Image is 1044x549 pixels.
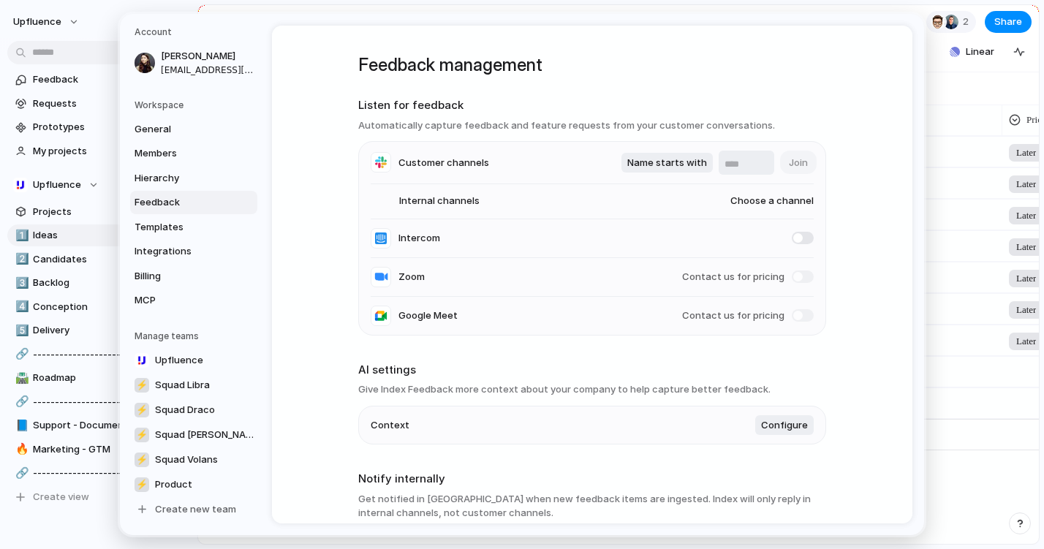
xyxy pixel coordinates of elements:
a: Upfluence [130,348,262,371]
span: Contact us for pricing [682,270,784,284]
span: Configure [761,417,808,432]
h5: Account [135,26,257,39]
button: Configure [755,414,814,435]
a: MCP [130,289,257,312]
span: Context [371,417,409,432]
span: Zoom [398,270,425,284]
span: Name starts with [627,155,707,170]
a: Billing [130,264,257,287]
a: Create new team [130,497,262,520]
h2: Notify internally [358,471,826,488]
div: ⚡ [135,452,149,466]
a: ⚡Squad Draco [130,398,262,421]
span: Create new team [155,502,236,517]
a: [PERSON_NAME][EMAIL_ADDRESS][DOMAIN_NAME] [130,45,257,81]
span: Squad Volans [155,453,218,467]
h5: Workspace [135,98,257,111]
span: Upfluence [155,353,203,368]
h2: Listen for feedback [358,97,826,114]
div: ⚡ [135,402,149,417]
span: [PERSON_NAME] [161,49,254,64]
span: Choose a channel [702,194,814,208]
span: [EMAIL_ADDRESS][DOMAIN_NAME] [161,63,254,76]
a: ⚡Squad Volans [130,447,262,471]
div: ⚡ [135,477,149,491]
h1: Feedback management [358,52,826,78]
span: Members [135,146,228,161]
a: Hierarchy [130,166,257,189]
h3: Give Index Feedback more context about your company to help capture better feedback. [358,382,826,397]
span: Squad Draco [155,403,215,417]
span: Google Meet [398,308,458,323]
div: ⚡ [135,427,149,442]
a: ⚡Squad [PERSON_NAME] [130,423,262,446]
a: Templates [130,215,257,238]
h5: Manage teams [135,329,257,342]
a: Feedback [130,191,257,214]
span: Intercom [398,231,440,246]
span: Internal channels [371,194,480,208]
a: General [130,117,257,140]
span: General [135,121,228,136]
h3: Get notified in [GEOGRAPHIC_DATA] when new feedback items are ingested. Index will only reply in ... [358,491,826,520]
span: Product [155,477,192,492]
span: Customer channels [398,155,489,170]
a: Members [130,142,257,165]
span: Feedback [135,195,228,210]
a: ⚡Product [130,472,262,496]
button: Name starts with [621,152,713,173]
div: ⚡ [135,377,149,392]
a: ⚡Squad Libra [130,373,262,396]
h2: AI settings [358,361,826,378]
span: Squad [PERSON_NAME] [155,428,257,442]
span: Integrations [135,244,228,259]
span: Billing [135,268,228,283]
h3: Automatically capture feedback and feature requests from your customer conversations. [358,118,826,132]
span: MCP [135,293,228,308]
span: Templates [135,219,228,234]
span: Hierarchy [135,170,228,185]
a: Integrations [130,240,257,263]
span: Contact us for pricing [682,308,784,323]
span: Squad Libra [155,378,210,393]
